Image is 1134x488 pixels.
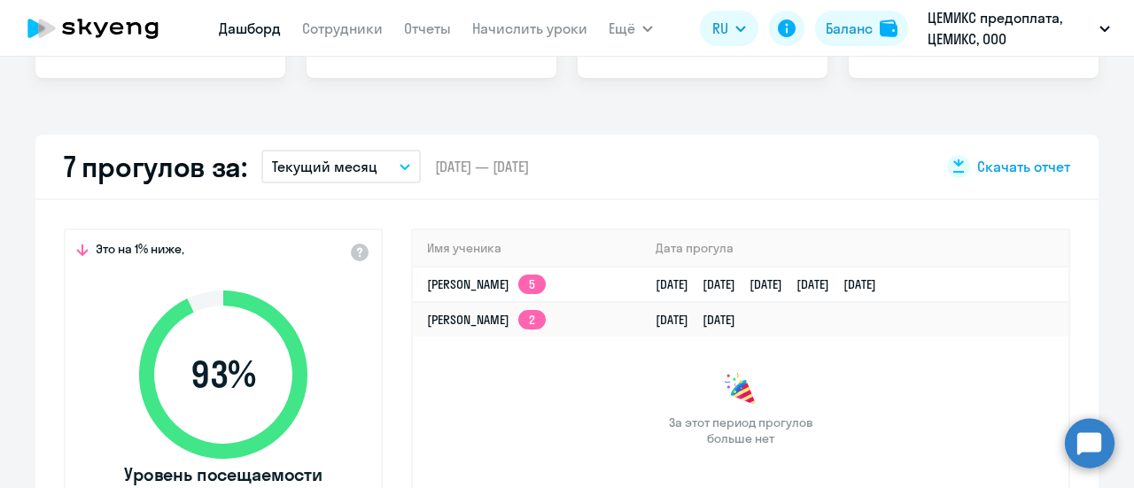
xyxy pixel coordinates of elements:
p: ЦЕМИКС предоплата, ЦЕМИКС, ООО [928,7,1092,50]
span: Скачать отчет [977,157,1070,176]
img: congrats [723,372,758,407]
a: Начислить уроки [472,19,587,37]
span: За этот период прогулов больше нет [666,414,815,446]
th: Дата прогула [641,230,1068,267]
a: Сотрудники [302,19,383,37]
button: ЦЕМИКС предоплата, ЦЕМИКС, ООО [919,7,1119,50]
span: Это на 1% ниже, [96,241,184,262]
img: balance [880,19,897,37]
h2: 7 прогулов за: [64,149,247,184]
app-skyeng-badge: 5 [518,275,546,294]
a: [PERSON_NAME]5 [427,276,546,292]
button: Текущий месяц [261,150,421,183]
div: Баланс [826,18,873,39]
a: [DATE][DATE] [656,312,750,328]
button: Ещё [609,11,653,46]
a: [PERSON_NAME]2 [427,312,546,328]
a: Дашборд [219,19,281,37]
span: 93 % [121,353,325,396]
app-skyeng-badge: 2 [518,310,546,329]
span: [DATE] — [DATE] [435,157,529,176]
button: RU [700,11,758,46]
button: Балансbalance [815,11,908,46]
span: Ещё [609,18,635,39]
span: RU [712,18,728,39]
th: Имя ученика [413,230,641,267]
p: Текущий месяц [272,156,377,177]
a: [DATE][DATE][DATE][DATE][DATE] [656,276,890,292]
a: Отчеты [404,19,451,37]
